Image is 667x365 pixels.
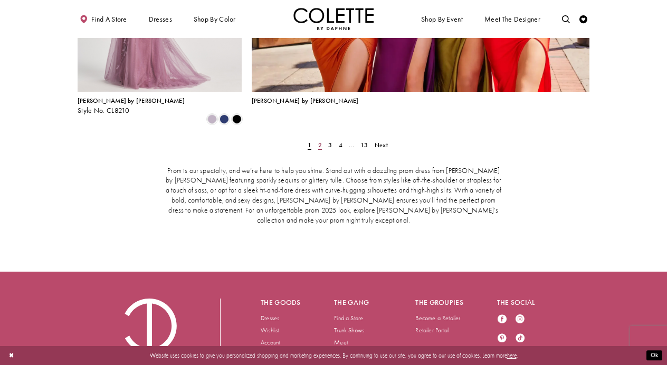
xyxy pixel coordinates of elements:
a: Page 2 [316,140,324,151]
span: 3 [328,141,332,149]
span: 2 [318,141,322,149]
span: Shop by color [194,15,236,23]
span: Current Page [306,140,314,151]
span: Shop by color [192,8,237,30]
i: Navy Blue [220,114,229,124]
span: 4 [339,141,342,149]
span: Find a store [91,15,127,23]
a: Meet the designer [482,8,542,30]
a: Visit our Facebook - Opens in new tab [497,314,507,325]
span: Dresses [147,8,174,30]
span: [PERSON_NAME] by [PERSON_NAME] [252,97,359,105]
a: Check Wishlist [577,8,589,30]
p: Website uses cookies to give you personalized shopping and marketing experiences. By continuing t... [58,350,609,361]
span: 13 [360,141,368,149]
a: Find a Store [334,314,363,322]
span: [PERSON_NAME] by [PERSON_NAME] [78,97,185,105]
p: Prom is our specialty, and we’re here to help you shine. Stand out with a dazzling prom dress fro... [164,166,503,226]
a: Dresses [261,314,279,322]
a: Visit our Instagram - Opens in new tab [515,314,525,325]
h5: The social [497,299,547,306]
span: Meet the designer [484,15,540,23]
h5: The groupies [415,299,465,306]
span: ... [349,141,354,149]
a: Visit our Pinterest - Opens in new tab [497,333,507,344]
img: Colette by Daphne [293,8,374,30]
span: Shop By Event [419,8,464,30]
a: Visit our TikTok - Opens in new tab [515,333,525,344]
a: Find a store [78,8,129,30]
i: Black [232,114,242,124]
i: Heather [207,114,217,124]
span: Style No. CL8210 [78,106,130,115]
a: Become a Retailer [415,314,460,322]
ul: Follow us [493,311,536,349]
div: Colette by Daphne Style No. CL8210 [78,98,185,114]
a: Toggle search [560,8,572,30]
span: Shop By Event [421,15,463,23]
a: Next Page [372,140,390,151]
button: Submit Dialog [646,351,662,361]
a: Trunk Shows [334,326,364,334]
button: Close Dialog [5,349,18,363]
h5: The goods [261,299,302,306]
span: Next [375,141,388,149]
a: Page 3 [326,140,335,151]
a: ... [347,140,357,151]
span: 1 [308,141,311,149]
a: Visit Home Page [293,8,374,30]
span: Dresses [149,15,172,23]
a: Page 4 [336,140,345,151]
a: Page 13 [358,140,371,151]
h5: The gang [334,299,384,306]
a: Account [261,338,280,347]
a: here [507,352,517,359]
a: Meet [PERSON_NAME] [334,338,382,354]
a: Wishlist [261,326,279,334]
a: Retailer Portal [415,326,449,334]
